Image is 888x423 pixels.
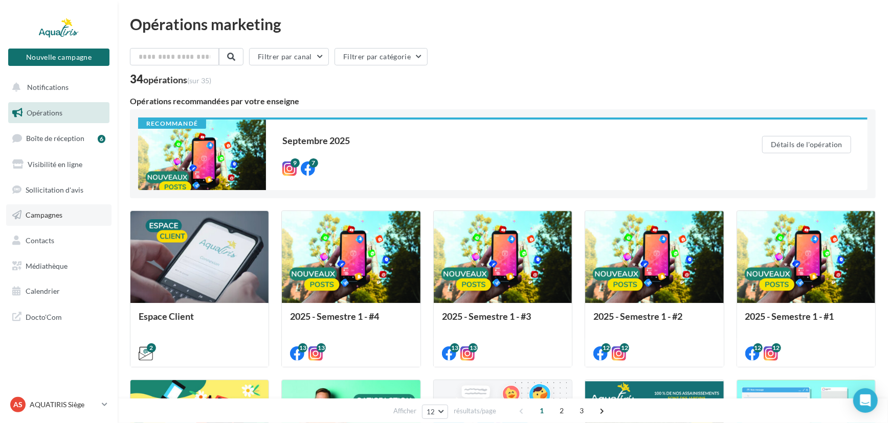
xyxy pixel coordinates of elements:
div: 2025 - Semestre 1 - #4 [290,311,412,332]
span: Contacts [26,236,54,245]
div: 7 [309,158,318,168]
button: Filtrer par canal [249,48,329,65]
div: 12 [602,343,611,353]
button: 12 [422,405,448,419]
div: 2025 - Semestre 1 - #1 [745,311,867,332]
div: 13 [450,343,459,353]
span: Docto'Com [26,310,62,323]
p: AQUATIRIS Siège [30,400,98,410]
div: 13 [469,343,478,353]
div: Opérations recommandées par votre enseigne [130,97,876,105]
span: Visibilité en ligne [28,160,82,169]
div: Septembre 2025 [282,136,721,145]
span: Calendrier [26,287,60,295]
span: Afficher [393,406,416,416]
a: Docto'Com [6,306,112,327]
div: Recommandé [138,120,206,129]
button: Filtrer par catégorie [335,48,428,65]
div: 2025 - Semestre 1 - #3 [442,311,564,332]
span: Campagnes [26,210,62,219]
div: 13 [317,343,326,353]
span: Opérations [27,108,62,117]
div: Open Intercom Messenger [853,388,878,413]
a: Calendrier [6,280,112,302]
a: Visibilité en ligne [6,154,112,175]
button: Nouvelle campagne [8,49,109,66]
span: (sur 35) [187,76,211,85]
div: 12 [753,343,763,353]
span: Boîte de réception [26,134,84,143]
div: 2025 - Semestre 1 - #2 [593,311,715,332]
a: Médiathèque [6,255,112,277]
span: Médiathèque [26,262,68,270]
a: AS AQUATIRIS Siège [8,395,109,414]
span: 12 [427,408,435,416]
button: Détails de l'opération [762,136,851,153]
span: AS [13,400,23,410]
div: 13 [298,343,307,353]
a: Boîte de réception6 [6,127,112,149]
a: Opérations [6,102,112,124]
a: Contacts [6,230,112,251]
div: 2 [147,343,156,353]
span: 3 [574,403,590,419]
span: 1 [534,403,550,419]
div: 34 [130,74,211,85]
div: 6 [98,135,105,143]
span: Sollicitation d'avis [26,185,83,194]
button: Notifications [6,77,107,98]
div: 12 [620,343,629,353]
span: Notifications [27,83,69,91]
a: Campagnes [6,204,112,226]
div: Opérations marketing [130,16,876,32]
div: 12 [772,343,781,353]
span: résultats/page [454,406,496,416]
div: opérations [143,75,211,84]
div: 9 [291,158,300,168]
div: Espace Client [139,311,260,332]
a: Sollicitation d'avis [6,179,112,201]
span: 2 [554,403,570,419]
